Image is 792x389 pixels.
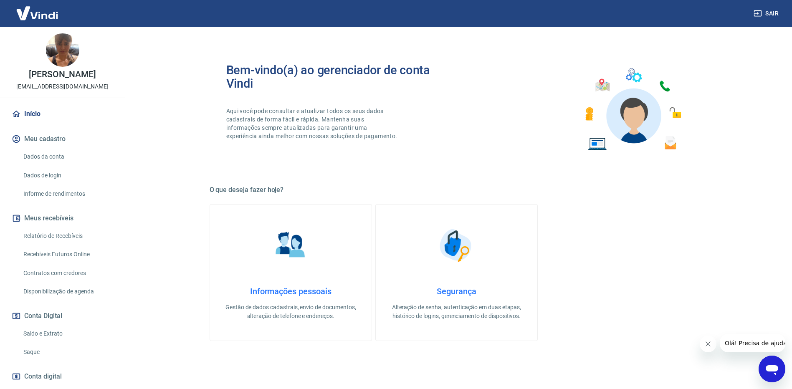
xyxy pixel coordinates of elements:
[20,344,115,361] a: Saque
[20,246,115,263] a: Recebíveis Futuros Online
[226,107,399,140] p: Aqui você pode consultar e atualizar todos os seus dados cadastrais de forma fácil e rápida. Mant...
[375,204,538,341] a: SegurançaSegurançaAlteração de senha, autenticação em duas etapas, histórico de logins, gerenciam...
[210,186,704,194] h5: O que deseja fazer hoje?
[46,33,79,67] img: a8bbd614-93eb-4a6f-948f-d1476001f0a4.jpeg
[389,303,524,321] p: Alteração de senha, autenticação em duas etapas, histórico de logins, gerenciamento de dispositivos.
[16,82,109,91] p: [EMAIL_ADDRESS][DOMAIN_NAME]
[20,227,115,245] a: Relatório de Recebíveis
[210,204,372,341] a: Informações pessoaisInformações pessoaisGestão de dados cadastrais, envio de documentos, alteraçã...
[20,185,115,202] a: Informe de rendimentos
[10,209,115,227] button: Meus recebíveis
[759,356,785,382] iframe: Botão para abrir a janela de mensagens
[5,6,70,13] span: Olá! Precisa de ajuda?
[10,0,64,26] img: Vindi
[29,70,96,79] p: [PERSON_NAME]
[270,225,311,266] img: Informações pessoais
[752,6,782,21] button: Sair
[10,105,115,123] a: Início
[223,286,358,296] h4: Informações pessoais
[10,130,115,148] button: Meu cadastro
[20,265,115,282] a: Contratos com credores
[223,303,358,321] p: Gestão de dados cadastrais, envio de documentos, alteração de telefone e endereços.
[435,225,477,266] img: Segurança
[578,63,687,156] img: Imagem de um avatar masculino com diversos icones exemplificando as funcionalidades do gerenciado...
[700,336,716,352] iframe: Fechar mensagem
[389,286,524,296] h4: Segurança
[24,371,62,382] span: Conta digital
[226,63,457,90] h2: Bem-vindo(a) ao gerenciador de conta Vindi
[720,334,785,352] iframe: Mensagem da empresa
[20,148,115,165] a: Dados da conta
[20,167,115,184] a: Dados de login
[10,307,115,325] button: Conta Digital
[10,367,115,386] a: Conta digital
[20,325,115,342] a: Saldo e Extrato
[20,283,115,300] a: Disponibilização de agenda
